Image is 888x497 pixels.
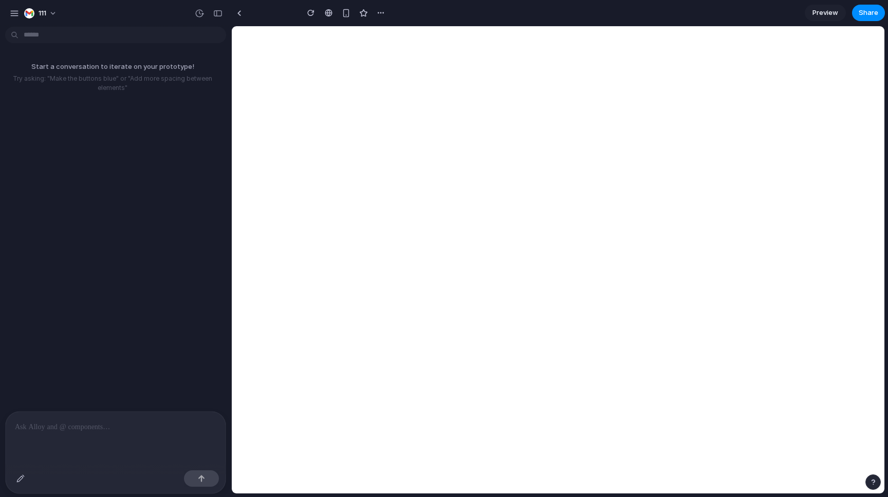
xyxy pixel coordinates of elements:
[859,8,878,18] span: Share
[4,74,221,93] p: Try asking: "Make the buttons blue" or "Add more spacing between elements"
[20,5,62,22] button: 111
[805,5,846,21] a: Preview
[4,62,221,72] p: Start a conversation to iterate on your prototype!
[812,8,838,18] span: Preview
[852,5,885,21] button: Share
[39,8,46,19] span: 111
